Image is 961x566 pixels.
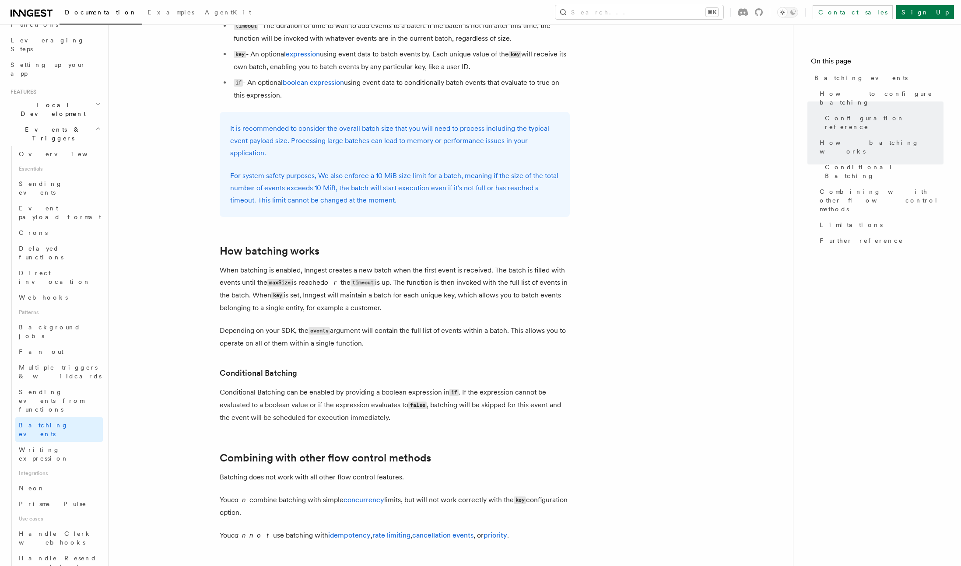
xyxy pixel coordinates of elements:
em: can [231,496,249,504]
button: Toggle dark mode [777,7,798,17]
span: Events & Triggers [7,125,95,143]
em: cannot [231,531,273,539]
em: or [324,278,340,286]
span: Integrations [15,466,103,480]
a: Delayed functions [15,241,103,265]
code: key [509,51,521,58]
a: idempotency [328,531,371,539]
span: Webhooks [19,294,68,301]
span: Limitations [820,220,883,229]
span: Setting up your app [11,61,86,77]
a: Multiple triggers & wildcards [15,360,103,384]
a: Crons [15,225,103,241]
span: Configuration reference [825,114,943,131]
a: boolean expression [283,78,344,87]
a: rate limiting [372,531,410,539]
span: Multiple triggers & wildcards [19,364,102,380]
span: AgentKit [205,9,251,16]
a: concurrency [344,496,384,504]
a: Webhooks [15,290,103,305]
span: Handle Clerk webhooks [19,530,92,546]
code: timeout [351,279,375,286]
span: Batching events [19,422,68,437]
a: Documentation [60,3,142,24]
a: Handle Clerk webhooks [15,526,103,550]
span: How to configure batching [820,89,943,107]
li: - The duration of time to wait to add events to a batch. If the batch is not full after this time... [231,20,570,45]
span: Examples [147,9,194,16]
a: Background jobs [15,319,103,344]
a: cancellation events [412,531,473,539]
code: timeout [234,22,258,30]
code: if [234,79,243,87]
a: Leveraging Steps [7,32,103,57]
span: Documentation [65,9,137,16]
code: if [449,389,459,396]
a: Conditional Batching [821,159,943,184]
span: Further reference [820,236,903,245]
span: Essentials [15,162,103,176]
p: You use batching with , , , or . [220,529,570,542]
a: How batching works [816,135,943,159]
span: Conditional Batching [825,163,943,180]
a: Direct invocation [15,265,103,290]
span: Direct invocation [19,269,91,285]
a: Sending events [15,176,103,200]
a: Combining with other flow control methods [220,452,431,464]
a: Writing expression [15,442,103,466]
code: events [309,327,330,335]
a: Contact sales [813,5,893,19]
a: Combining with other flow control methods [816,184,943,217]
code: key [271,292,284,299]
span: Local Development [7,101,95,118]
a: Examples [142,3,200,24]
span: Features [7,88,36,95]
span: Delayed functions [19,245,63,261]
a: Batching events [15,417,103,442]
code: false [408,402,427,409]
a: Configuration reference [821,110,943,135]
span: Neon [19,485,45,492]
span: How batching works [820,138,943,156]
a: How to configure batching [816,86,943,110]
p: Conditional Batching can be enabled by providing a boolean expression in . If the expression cann... [220,386,570,424]
code: maxSize [267,279,292,286]
span: Crons [19,229,48,236]
a: Event payload format [15,200,103,225]
p: Depending on your SDK, the argument will contain the full list of events within a batch. This all... [220,325,570,349]
li: - An optional using event data to batch events by. Each unique value of the will receive its own ... [231,48,570,73]
a: expression [286,50,320,58]
button: Events & Triggers [7,122,103,146]
span: Overview [19,150,109,157]
h4: On this page [811,56,943,70]
p: You combine batching with simple limits, but will not work correctly with the configuration option. [220,494,570,519]
a: Batching events [811,70,943,86]
span: Event payload format [19,205,101,220]
span: Sending events from functions [19,388,84,413]
li: - An optional using event data to conditionally batch events that evaluate to true on this expres... [231,77,570,101]
code: key [514,496,526,504]
span: Patterns [15,305,103,319]
a: Prisma Pulse [15,496,103,512]
a: priority [484,531,507,539]
span: Sending events [19,180,63,196]
span: Use cases [15,512,103,526]
a: Sending events from functions [15,384,103,417]
a: AgentKit [200,3,256,24]
button: Local Development [7,97,103,122]
span: Fan out [19,348,63,355]
span: Writing expression [19,446,69,462]
code: key [234,51,246,58]
span: Batching events [814,73,908,82]
a: Overview [15,146,103,162]
span: Prisma Pulse [19,500,87,507]
a: Fan out [15,344,103,360]
a: Setting up your app [7,57,103,81]
kbd: ⌘K [706,8,718,17]
a: Sign Up [896,5,954,19]
span: Background jobs [19,324,81,339]
span: Combining with other flow control methods [820,187,943,213]
p: When batching is enabled, Inngest creates a new batch when the first event is received. The batch... [220,264,570,314]
button: Search...⌘K [555,5,723,19]
a: How batching works [220,245,319,257]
